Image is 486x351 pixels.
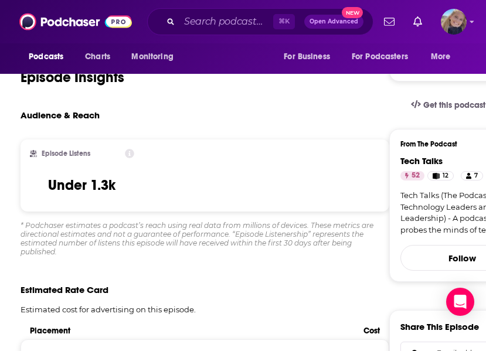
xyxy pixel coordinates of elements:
span: 7 [474,170,478,182]
p: Estimated cost for advertising on this episode. [21,305,389,314]
span: Logged in as jopsvig [441,9,467,35]
span: Monitoring [131,49,173,65]
a: Tech Talks [400,155,443,166]
span: Charts [85,49,110,65]
a: Charts [77,46,117,68]
span: New [342,7,363,18]
span: 52 [412,170,420,182]
a: Show notifications dropdown [409,12,427,32]
a: 12 [427,171,454,180]
button: Show profile menu [441,9,467,35]
img: Podchaser - Follow, Share and Rate Podcasts [19,11,132,33]
a: 7 [461,171,483,180]
span: More [431,49,451,65]
span: For Podcasters [352,49,408,65]
button: Open AdvancedNew [304,15,363,29]
div: * Podchaser estimates a podcast’s reach using real data from millions of devices. These metrics a... [21,221,389,256]
h3: Under 1.3k [48,176,115,194]
span: Podcasts [29,49,63,65]
input: Search podcasts, credits, & more... [179,12,273,31]
span: Open Advanced [310,19,358,25]
span: Estimated Rate Card [21,284,108,295]
div: Open Intercom Messenger [446,288,474,316]
h3: Share This Episode [400,321,479,332]
span: Cost [363,326,380,336]
span: 12 [443,170,448,182]
button: open menu [423,46,465,68]
button: open menu [344,46,425,68]
button: open menu [21,46,79,68]
button: open menu [276,46,345,68]
a: Show notifications dropdown [379,12,399,32]
span: ⌘ K [273,14,295,29]
h1: Episode Insights [21,69,124,86]
a: 52 [400,171,424,180]
button: open menu [123,46,188,68]
span: For Business [284,49,330,65]
div: Search podcasts, credits, & more... [147,8,373,35]
h3: Audience & Reach [21,110,100,121]
span: Placement [30,326,354,336]
h2: Episode Listens [42,149,90,158]
img: User Profile [441,9,467,35]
